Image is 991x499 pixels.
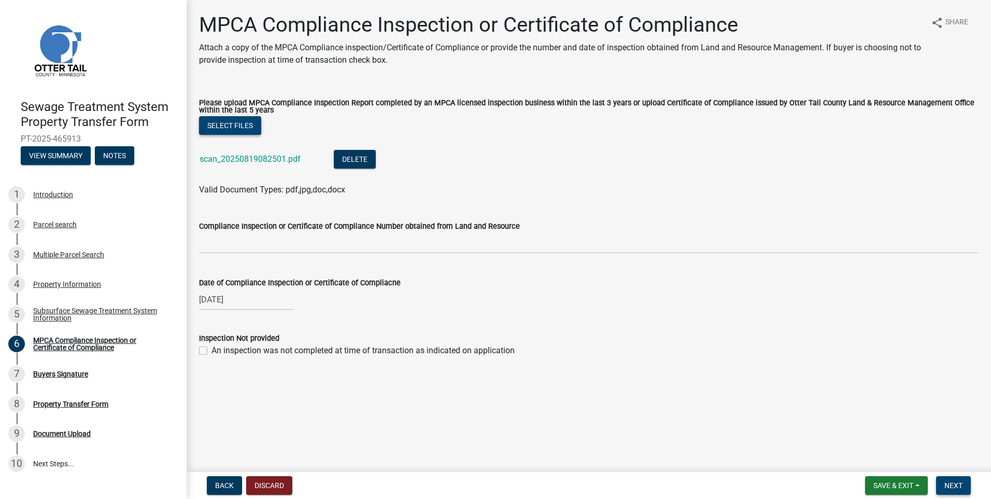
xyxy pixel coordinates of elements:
button: Discard [246,476,292,495]
i: share [931,17,943,29]
div: 7 [8,366,25,382]
span: Valid Document Types: pdf,jpg,doc,docx [199,185,345,195]
img: Otter Tail County, Minnesota [21,11,98,89]
label: Compliance Inspection or Certificate of Compliance Number obtained from Land and Resource [199,223,520,230]
span: PT-2025-465913 [21,134,166,144]
div: Document Upload [33,430,91,437]
div: 2 [8,216,25,233]
div: Property Transfer Form [33,400,108,408]
div: 10 [8,455,25,472]
button: Notes [95,146,134,165]
div: MPCA Compliance Inspection or Certificate of Compliance [33,337,170,351]
span: Save & Exit [873,481,913,490]
button: Next [936,476,971,495]
button: Select files [199,116,261,135]
h1: MPCA Compliance Inspection or Certificate of Compliance [199,12,923,37]
div: Subsurface Sewage Treatment System Information [33,307,170,322]
div: Multiple Parcel Search [33,251,104,258]
label: Please upload MPCA Compliance Inspection Report completed by an MPCA licensed inspection business... [199,100,979,115]
div: Buyers Signature [33,370,88,378]
button: Back [207,476,242,495]
p: Attach a copy of the MPCA Compliance inspection/Certificate of Compliance or provide the number a... [199,41,923,66]
div: 6 [8,336,25,352]
span: Share [945,17,968,29]
button: Save & Exit [865,476,928,495]
div: 3 [8,246,25,263]
button: shareShare [923,12,976,33]
a: scan_20250819082501.pdf [200,154,301,164]
div: 5 [8,306,25,323]
div: 4 [8,276,25,293]
span: Back [215,481,234,490]
div: 9 [8,425,25,442]
button: Delete [334,150,376,169]
label: An inspection was not completed at time of transaction as indicated on application [211,344,515,357]
label: Inspection Not provided [199,335,279,342]
div: Parcel search [33,221,77,228]
wm-modal-confirm: Delete Document [334,155,376,165]
wm-modal-confirm: Notes [95,152,134,160]
h4: Sewage Treatment System Property Transfer Form [21,100,178,130]
label: Date of Compliance Inspection or Certificate of Compliacne [199,280,401,287]
span: Next [944,481,962,490]
div: 1 [8,186,25,203]
wm-modal-confirm: Summary [21,152,91,160]
input: mm/dd/yyyy [199,289,294,310]
div: Property Information [33,281,101,288]
button: View Summary [21,146,91,165]
div: Introduction [33,191,73,198]
div: 8 [8,396,25,412]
